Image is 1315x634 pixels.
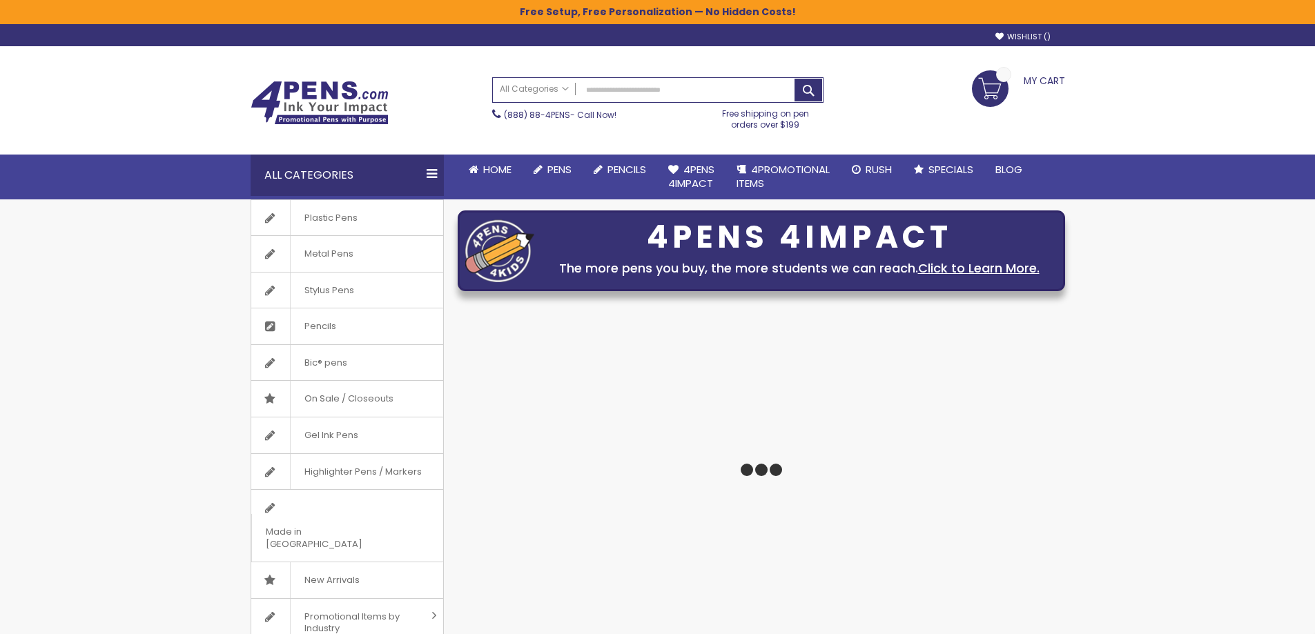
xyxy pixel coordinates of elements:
[251,381,443,417] a: On Sale / Closeouts
[251,514,409,562] span: Made in [GEOGRAPHIC_DATA]
[290,381,407,417] span: On Sale / Closeouts
[504,109,616,121] span: - Call Now!
[500,83,569,95] span: All Categories
[251,308,443,344] a: Pencils
[465,219,534,282] img: four_pen_logo.png
[251,454,443,490] a: Highlighter Pens / Markers
[251,345,443,381] a: Bic® pens
[290,454,436,490] span: Highlighter Pens / Markers
[737,162,830,190] span: 4PROMOTIONAL ITEMS
[458,155,523,185] a: Home
[504,109,570,121] a: (888) 88-4PENS
[708,103,824,130] div: Free shipping on pen orders over $199
[607,162,646,177] span: Pencils
[251,81,389,125] img: 4Pens Custom Pens and Promotional Products
[251,417,443,453] a: Gel Ink Pens
[583,155,657,185] a: Pencils
[928,162,973,177] span: Specials
[657,155,725,199] a: 4Pens4impact
[251,236,443,272] a: Metal Pens
[493,78,576,101] a: All Categories
[251,490,443,562] a: Made in [GEOGRAPHIC_DATA]
[251,562,443,598] a: New Arrivals
[290,308,350,344] span: Pencils
[290,417,372,453] span: Gel Ink Pens
[290,236,367,272] span: Metal Pens
[984,155,1033,185] a: Blog
[841,155,903,185] a: Rush
[251,273,443,308] a: Stylus Pens
[541,223,1058,252] div: 4PENS 4IMPACT
[251,200,443,236] a: Plastic Pens
[866,162,892,177] span: Rush
[541,259,1058,278] div: The more pens you buy, the more students we can reach.
[918,259,1040,277] a: Click to Learn More.
[251,155,444,196] div: All Categories
[668,162,714,190] span: 4Pens 4impact
[290,273,368,308] span: Stylus Pens
[483,162,512,177] span: Home
[290,200,371,236] span: Plastic Pens
[995,162,1022,177] span: Blog
[290,345,361,381] span: Bic® pens
[290,562,373,598] span: New Arrivals
[995,32,1051,42] a: Wishlist
[523,155,583,185] a: Pens
[725,155,841,199] a: 4PROMOTIONALITEMS
[547,162,572,177] span: Pens
[903,155,984,185] a: Specials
